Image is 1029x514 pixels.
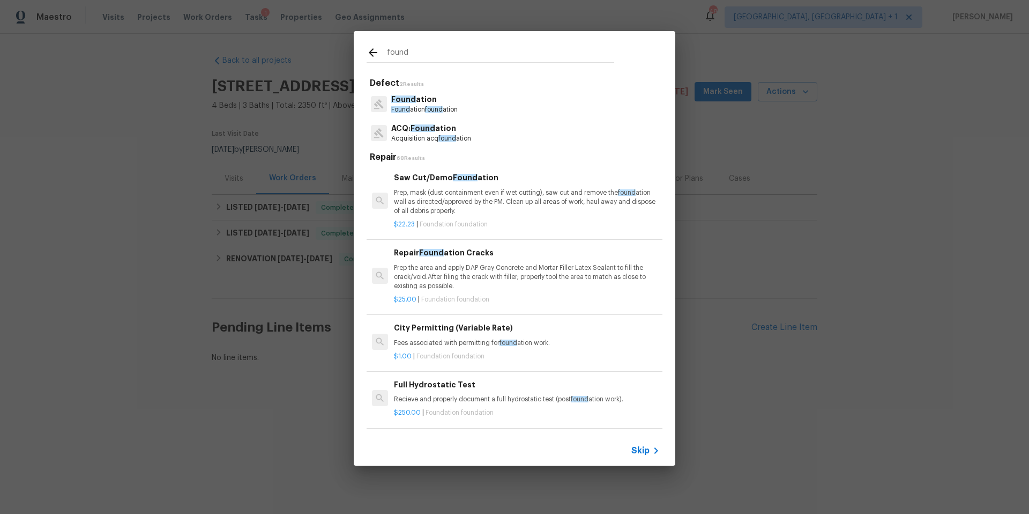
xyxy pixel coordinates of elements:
span: Foundation foundation [420,221,488,227]
p: ACQ: ation [391,123,471,134]
p: | [394,408,660,417]
input: Search issues or repairs [387,46,614,62]
span: found [425,106,443,113]
p: Fees associated with permitting for ation work. [394,339,660,348]
span: found [618,189,636,196]
p: Recieve and properly document a full hydrostatic test (post ation work). [394,395,660,404]
p: Acquisition acq ation [391,134,471,143]
p: | [394,295,660,304]
h6: Full Hydrostatic Test [394,379,660,391]
span: $250.00 [394,409,421,416]
p: Prep the area and apply DAP Gray Concrete and Mortar Filler Latex Sealant to fill the crack/void.... [394,263,660,291]
span: $22.23 [394,221,415,227]
span: Found [453,174,478,181]
span: found [571,396,588,402]
p: | [394,352,660,361]
span: Found [411,124,435,132]
span: Foundation foundation [416,353,484,359]
h6: Repair ation Cracks [394,247,660,259]
h5: Repair [370,152,662,163]
h6: City Permitting (Variable Rate) [394,322,660,334]
span: Found [391,96,416,103]
span: $25.00 [394,296,416,303]
h6: Saw Cut/Demo ation [394,172,660,183]
p: Prep, mask (dust containment even if wet cutting), saw cut and remove the ation wall as directed/... [394,188,660,216]
span: Found [391,106,410,113]
span: Foundation foundation [421,296,489,303]
span: Foundation foundation [426,409,494,416]
p: ation [391,94,458,105]
span: Found [419,249,444,256]
span: $1.00 [394,353,412,359]
span: Skip [631,445,650,456]
span: 68 Results [397,156,425,161]
h5: Defect [370,78,662,89]
span: 2 Results [399,82,424,87]
p: | [394,220,660,229]
span: found [438,135,456,142]
p: ation ation [391,105,458,114]
span: found [499,340,517,346]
